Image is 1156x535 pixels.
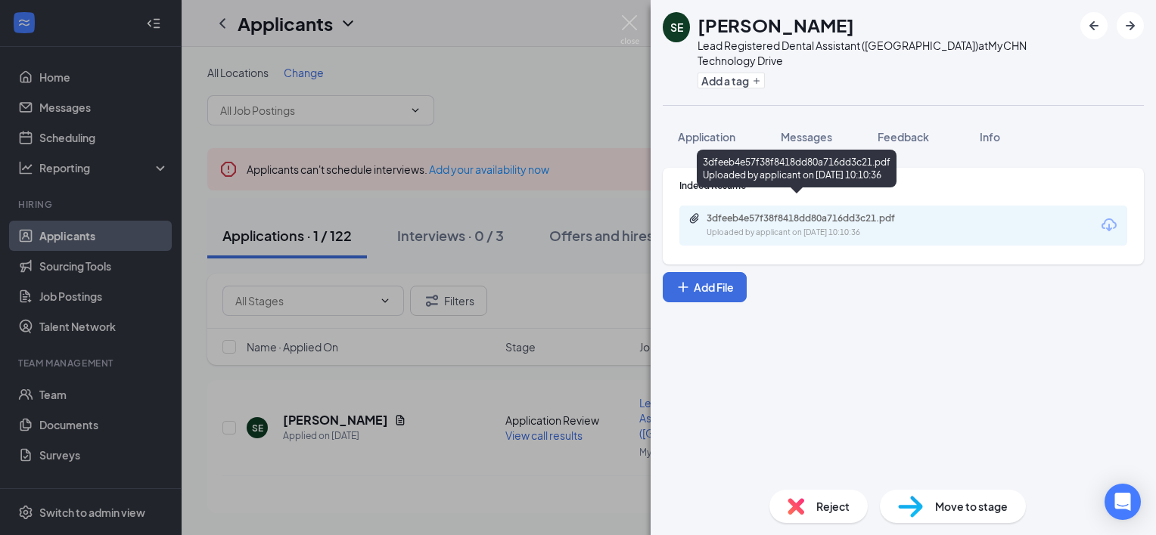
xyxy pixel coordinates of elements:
[1100,216,1118,234] svg: Download
[697,150,897,187] div: 3dfeeb4e57f38f8418dd80a716dd3c21.pdf Uploaded by applicant on [DATE] 10:10:36
[1105,484,1141,520] div: Open Intercom Messenger
[663,272,747,302] button: Add FilePlus
[670,20,683,35] div: SE
[679,179,1127,192] div: Indeed Resume
[707,227,934,239] div: Uploaded by applicant on [DATE] 10:10:36
[980,130,1000,144] span: Info
[1121,17,1139,35] svg: ArrowRight
[698,38,1073,68] div: Lead Registered Dental Assistant ([GEOGRAPHIC_DATA]) at MyCHN Technology Drive
[676,280,691,295] svg: Plus
[752,76,761,85] svg: Plus
[698,73,765,88] button: PlusAdd a tag
[688,212,934,239] a: Paperclip3dfeeb4e57f38f8418dd80a716dd3c21.pdfUploaded by applicant on [DATE] 10:10:36
[1080,12,1108,39] button: ArrowLeftNew
[678,130,735,144] span: Application
[878,130,929,144] span: Feedback
[688,212,701,224] svg: Paperclip
[935,498,1008,515] span: Move to stage
[1085,17,1103,35] svg: ArrowLeftNew
[1117,12,1144,39] button: ArrowRight
[698,12,854,38] h1: [PERSON_NAME]
[781,130,832,144] span: Messages
[707,212,918,224] div: 3dfeeb4e57f38f8418dd80a716dd3c21.pdf
[816,498,850,515] span: Reject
